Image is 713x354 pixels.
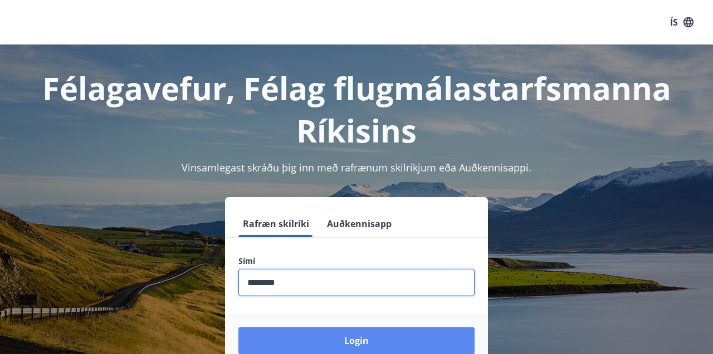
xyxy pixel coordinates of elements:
button: Login [238,327,475,354]
button: Auðkennisapp [323,210,396,237]
span: Vinsamlegast skráðu þig inn með rafrænum skilríkjum eða Auðkennisappi. [182,161,531,174]
h1: Félagavefur, Félag flugmálastarfsmanna Ríkisins [13,67,700,151]
button: Rafræn skilríki [238,210,314,237]
label: Sími [238,255,475,267]
button: ÍS [664,12,700,32]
